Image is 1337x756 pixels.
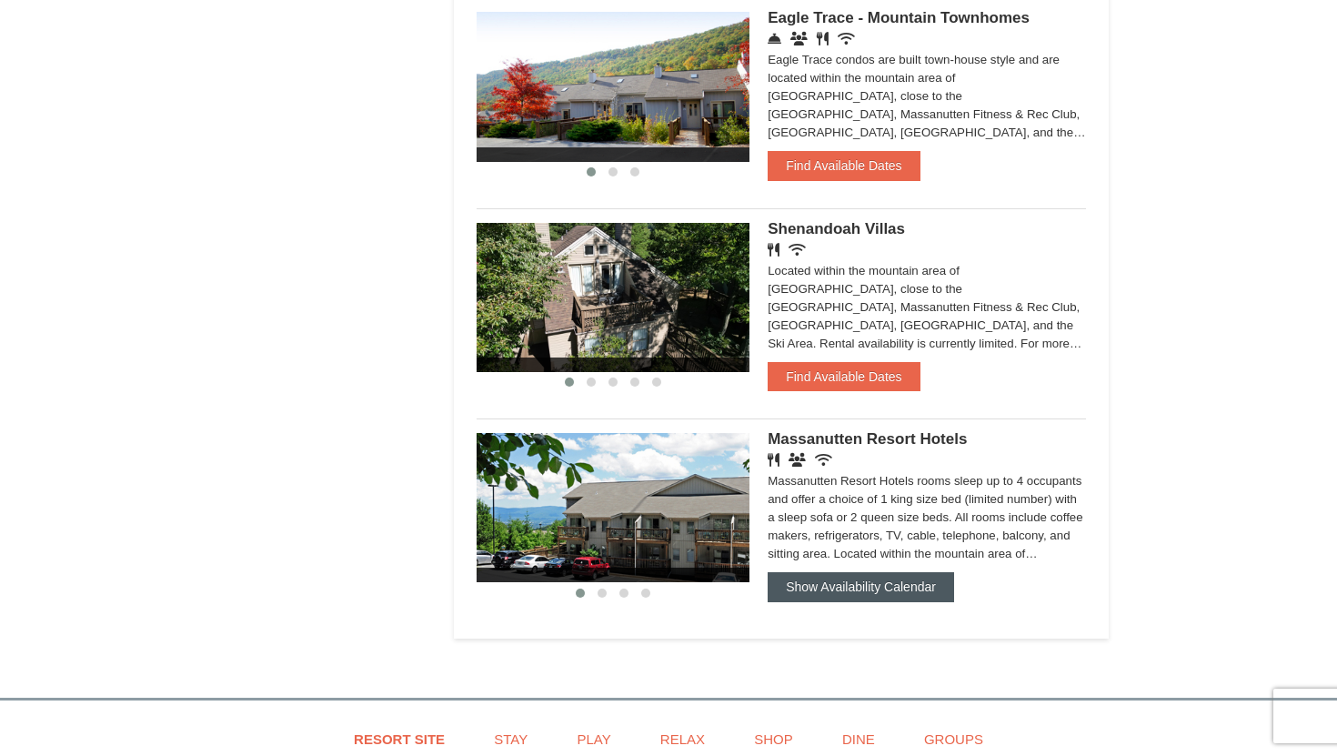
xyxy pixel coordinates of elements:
[789,453,806,467] i: Banquet Facilities
[817,32,829,45] i: Restaurant
[768,51,1086,142] div: Eagle Trace condos are built town-house style and are located within the mountain area of [GEOGRA...
[768,453,779,467] i: Restaurant
[815,453,832,467] i: Wireless Internet (free)
[838,32,855,45] i: Wireless Internet (free)
[768,362,920,391] button: Find Available Dates
[768,32,781,45] i: Concierge Desk
[789,243,806,257] i: Wireless Internet (free)
[768,430,967,448] span: Massanutten Resort Hotels
[768,220,905,237] span: Shenandoah Villas
[768,9,1030,26] span: Eagle Trace - Mountain Townhomes
[768,472,1086,563] div: Massanutten Resort Hotels rooms sleep up to 4 occupants and offer a choice of 1 king size bed (li...
[790,32,808,45] i: Conference Facilities
[768,243,779,257] i: Restaurant
[768,151,920,180] button: Find Available Dates
[768,572,954,601] button: Show Availability Calendar
[768,262,1086,353] div: Located within the mountain area of [GEOGRAPHIC_DATA], close to the [GEOGRAPHIC_DATA], Massanutte...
